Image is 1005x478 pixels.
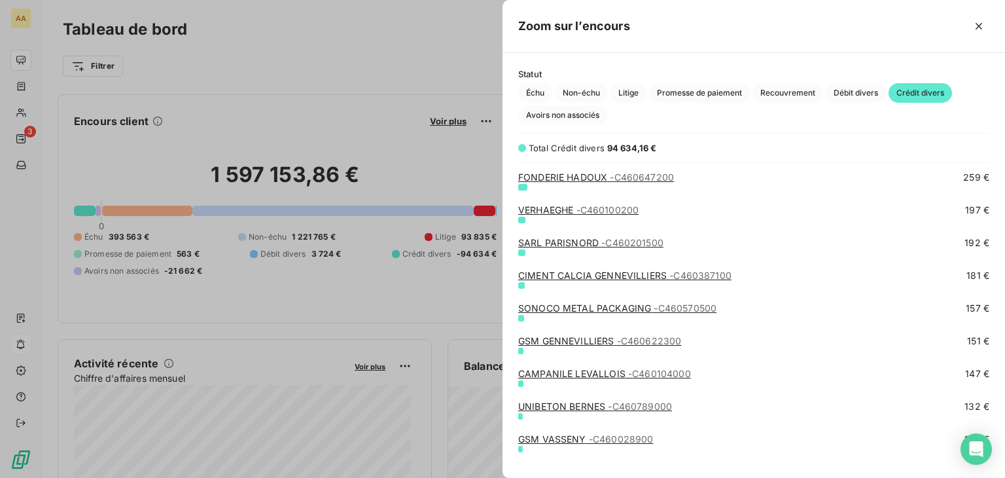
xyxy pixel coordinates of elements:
span: 157 € [966,302,989,315]
span: - C460201500 [601,237,663,248]
span: 147 € [965,367,989,380]
span: - C460570500 [654,303,716,314]
span: 94 634,16 € [607,143,657,153]
h5: Zoom sur l’encours [518,17,630,35]
span: - C460789000 [608,401,672,412]
button: Litige [610,83,646,103]
a: CAMPANILE LEVALLOIS [518,368,691,379]
span: - C460104000 [628,368,691,379]
span: - C460100200 [576,204,639,215]
button: Recouvrement [752,83,823,103]
button: Promesse de paiement [649,83,750,103]
span: - C460028900 [589,433,654,445]
a: UNIBETON BERNES [518,401,672,412]
span: - C460647200 [610,172,674,183]
button: Crédit divers [889,83,952,103]
a: VERHAEGHE [518,204,639,215]
button: Non-échu [555,83,608,103]
button: Avoirs non associés [518,105,607,125]
span: - C460622300 [617,335,682,346]
span: Total Crédit divers [529,143,605,153]
span: 181 € [966,269,989,282]
a: GSM VASSENY [518,433,653,445]
span: - C460387100 [669,270,732,281]
button: Débit divers [826,83,886,103]
span: 192 € [964,236,989,249]
span: 259 € [963,171,989,184]
span: Statut [518,69,989,79]
span: 132 € [964,400,989,413]
div: Open Intercom Messenger [961,433,992,465]
div: grid [502,171,1005,462]
a: SONOCO METAL PACKAGING [518,303,716,314]
button: Échu [518,83,552,103]
span: 151 € [967,335,989,348]
a: FONDERIE HADOUX [518,172,674,183]
span: 130 € [964,433,989,446]
a: CIMENT CALCIA GENNEVILLIERS [518,270,732,281]
a: SARL PARISNORD [518,237,663,248]
a: GSM GENNEVILLIERS [518,335,681,346]
span: 197 € [965,204,989,217]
